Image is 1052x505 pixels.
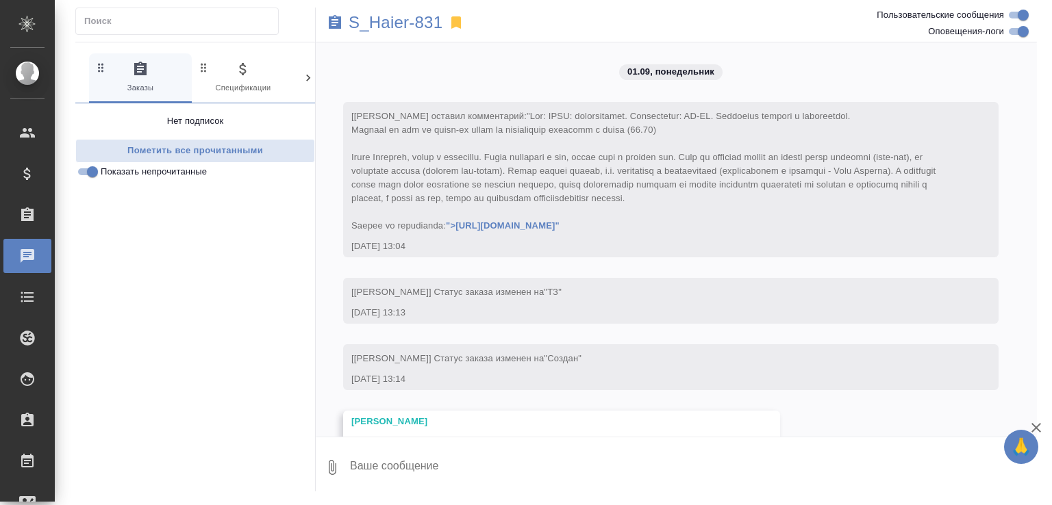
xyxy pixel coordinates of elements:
[627,65,714,79] p: 01.09, понедельник
[75,139,315,163] button: Пометить все прочитанными
[544,353,581,363] span: "Создан"
[877,8,1004,22] span: Пользовательские сообщения
[95,61,108,74] svg: Зажми и перетащи, чтобы поменять порядок вкладок
[349,16,442,29] a: S_Haier-831
[351,372,951,386] div: [DATE] 13:14
[167,114,224,128] p: Нет подписок
[1004,430,1038,464] button: 🙏
[351,353,581,363] span: [[PERSON_NAME]] Статус заказа изменен на
[351,415,732,428] div: [PERSON_NAME]
[544,287,562,297] span: "ТЗ"
[83,143,308,159] span: Пометить все прочитанными
[1010,432,1033,461] span: 🙏
[197,61,289,94] span: Спецификации
[101,165,207,179] span: Показать непрочитанные
[351,111,938,231] span: [[PERSON_NAME] оставил комментарий:
[351,287,562,297] span: [[PERSON_NAME]] Статус заказа изменен на
[928,25,1004,38] span: Оповещения-логи
[95,61,186,94] span: Заказы
[84,12,278,31] input: Поиск
[351,239,951,253] div: [DATE] 13:04
[300,61,392,94] span: Клиенты
[300,61,313,74] svg: Зажми и перетащи, чтобы поменять порядок вкладок
[351,111,938,231] span: "Lor: IPSU: dolorsitamet. Consectetur: AD-EL. Seddoeius tempori u laboreetdol. Magnaal en adm ve ...
[446,220,560,231] a: ">[URL][DOMAIN_NAME]"
[351,306,951,320] div: [DATE] 13:13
